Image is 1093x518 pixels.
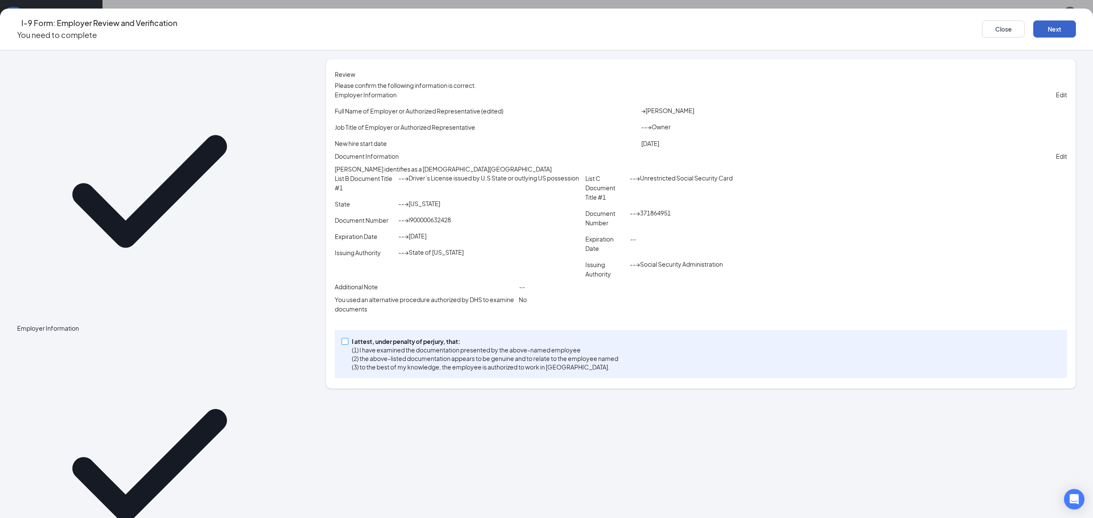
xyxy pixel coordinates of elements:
[630,174,636,182] span: --
[636,174,640,182] span: →
[652,123,671,131] span: Owner
[404,174,409,182] span: →
[335,165,552,173] span: [PERSON_NAME] identifies as a [DEMOGRAPHIC_DATA][GEOGRAPHIC_DATA]
[404,248,409,256] span: →
[17,29,177,41] p: You need to complete
[335,282,515,291] p: Additional Note
[398,174,404,182] span: --
[585,174,626,202] p: List C Document Title #1
[398,200,404,207] span: --
[409,174,579,182] span: Driver’s License issued by U.S State or outlying US possession
[404,216,409,224] span: →
[335,174,395,192] p: List B Document Title #1
[335,139,638,148] p: New hire start date
[335,90,397,99] span: Employer Information
[640,174,733,182] span: Unrestricted Social Security Card
[335,106,638,116] p: Full Name of Employer or Authorized Representative (edited)
[335,81,476,89] span: Please confirm the following information is correct.
[982,20,1025,38] button: Close
[17,323,282,333] span: Employer Information
[646,107,694,114] span: [PERSON_NAME]
[636,209,640,217] span: →
[1056,151,1067,161] p: Edit
[641,140,659,147] span: [DATE]
[335,122,638,132] p: Job Title of Employer or Authorized Representative
[335,199,395,209] p: State
[404,200,409,207] span: →
[335,248,395,257] p: Issuing Authority
[409,200,440,207] span: [US_STATE]
[404,232,409,240] span: →
[409,232,427,240] span: [DATE]
[352,363,618,371] p: (3) to the best of my knowledge, the employee is authorized to work in [GEOGRAPHIC_DATA].
[585,260,626,279] p: Issuing Authority
[1033,20,1076,38] button: Next
[647,123,652,131] span: →
[409,248,464,256] span: State of [US_STATE]
[398,216,404,224] span: --
[1064,489,1084,509] div: Open Intercom Messenger
[630,260,636,268] span: --
[641,123,647,131] span: --
[636,260,640,268] span: →
[335,151,399,161] span: Document Information
[335,232,395,241] p: Expiration Date
[640,209,671,217] span: 371864951
[17,59,282,323] svg: Checkmark
[21,17,177,29] h4: I-9 Form: Employer Review and Verification
[398,248,404,256] span: --
[1056,90,1067,99] p: Edit
[335,295,515,314] p: You used an alternative procedure authorized by DHS to examine documents
[409,216,451,224] span: l900000632428
[519,296,527,303] span: No
[398,232,404,240] span: --
[585,234,626,253] p: Expiration Date
[335,215,395,225] p: Document Number
[641,107,646,114] span: →
[585,209,626,227] p: Document Number
[352,354,618,363] p: (2) the above-listed documentation appears to be genuine and to relate to the employee named
[519,283,525,291] span: --
[630,209,636,217] span: --
[352,346,618,354] p: (1) I have examined the documentation presented by the above-named employee
[630,235,636,243] span: --
[640,260,723,268] span: Social Security Administration
[335,70,1067,79] span: Review
[352,337,618,346] p: I attest, under penalty of perjury, that:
